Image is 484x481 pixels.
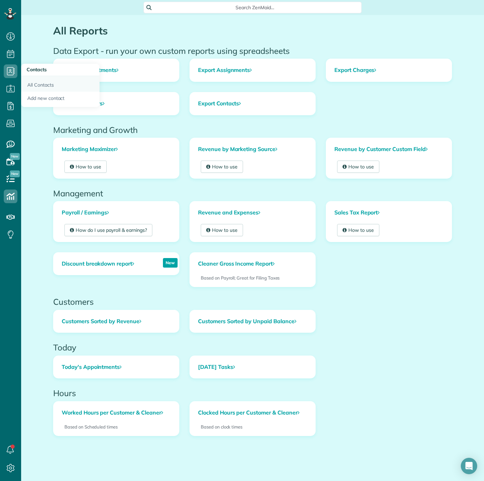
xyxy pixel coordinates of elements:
[54,138,179,161] a: Marketing Maximizer
[64,424,168,430] p: Based on Scheduled times
[326,138,452,161] a: Revenue by Customer Custom Field
[53,389,452,397] h2: Hours
[53,189,452,198] h2: Management
[337,224,379,236] a: How to use
[190,201,315,224] a: Revenue and Expenses
[64,161,107,173] a: How to use
[190,138,315,161] a: Revenue by Marketing Source
[201,424,304,430] p: Based on clock times
[190,59,315,81] a: Export Assignments
[190,253,283,275] a: Cleaner Gross Income Report
[53,25,452,36] h1: All Reports
[201,224,243,236] a: How to use
[201,275,304,281] p: Based on Payroll; Great for Filing Taxes
[190,310,315,333] a: Customers Sorted by Unpaid Balance
[27,66,47,73] span: Contacts
[54,356,179,378] a: Today's Appointments
[53,125,452,134] h2: Marketing and Growth
[54,253,142,275] a: Discount breakdown report
[337,161,379,173] a: How to use
[54,310,179,333] a: Customers Sorted by Revenue
[326,201,452,224] a: Sales Tax Report
[53,297,452,306] h2: Customers
[326,59,452,81] a: Export Charges
[64,224,152,236] a: How do I use payroll & earnings?
[190,92,315,115] a: Export Contacts
[54,402,179,424] a: Worked Hours per Customer & Cleaner
[461,458,477,474] div: Open Intercom Messenger
[54,201,179,224] a: Payroll / Earnings
[10,170,20,177] span: New
[21,76,100,92] a: All Contacts
[21,92,100,107] a: Add new contact
[54,59,179,81] a: Export Appointments
[10,153,20,160] span: New
[53,46,452,55] h2: Data Export - run your own custom reports using spreadsheets
[54,92,179,115] a: Export Cleaners
[190,356,315,378] a: [DATE] Tasks
[201,161,243,173] a: How to use
[53,343,452,352] h2: Today
[190,402,315,424] a: Clocked Hours per Customer & Cleaner
[163,258,178,268] p: New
